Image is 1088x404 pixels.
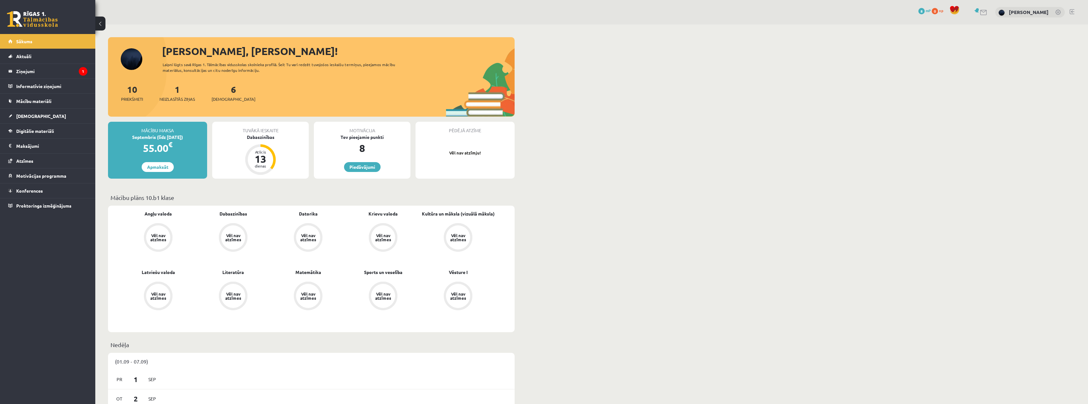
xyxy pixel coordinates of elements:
[121,223,196,253] a: Vēl nav atzīmes
[126,394,146,404] span: 2
[222,269,244,276] a: Literatūra
[108,122,207,134] div: Mācību maksa
[159,84,195,102] a: 1Neizlasītās ziņas
[16,79,87,93] legend: Informatīvie ziņojumi
[932,8,946,13] a: 0 xp
[111,340,512,349] p: Nedēļa
[145,374,159,384] span: Sep
[918,8,925,14] span: 8
[932,8,938,14] span: 0
[162,44,515,59] div: [PERSON_NAME], [PERSON_NAME]!
[251,154,270,164] div: 13
[126,374,146,385] span: 1
[212,96,255,102] span: [DEMOGRAPHIC_DATA]
[939,8,943,13] span: xp
[299,210,318,217] a: Datorika
[449,292,467,300] div: Vēl nav atzīmes
[918,8,931,13] a: 8 mP
[108,140,207,156] div: 55.00
[8,154,87,168] a: Atzīmes
[121,282,196,312] a: Vēl nav atzīmes
[8,34,87,49] a: Sākums
[121,96,143,102] span: Priekšmeti
[449,269,468,276] a: Vēsture I
[299,292,317,300] div: Vēl nav atzīmes
[16,53,31,59] span: Aktuāli
[149,233,167,242] div: Vēl nav atzīmes
[220,210,247,217] a: Dabaszinības
[8,198,87,213] a: Proktoringa izmēģinājums
[8,183,87,198] a: Konferences
[314,122,410,134] div: Motivācija
[998,10,1005,16] img: Nikolass Karpjuks
[145,394,159,404] span: Sep
[163,62,407,73] div: Laipni lūgts savā Rīgas 1. Tālmācības vidusskolas skolnieka profilā. Šeit Tu vari redzēt tuvojošo...
[251,150,270,154] div: Atlicis
[421,223,496,253] a: Vēl nav atzīmes
[8,49,87,64] a: Aktuāli
[224,292,242,300] div: Vēl nav atzīmes
[16,188,43,194] span: Konferences
[212,122,309,134] div: Tuvākā ieskaite
[212,134,309,140] div: Dabaszinības
[346,282,421,312] a: Vēl nav atzīmes
[212,134,309,176] a: Dabaszinības Atlicis 13 dienas
[145,210,172,217] a: Angļu valoda
[113,394,126,404] span: Ot
[368,210,398,217] a: Krievu valoda
[374,233,392,242] div: Vēl nav atzīmes
[295,269,321,276] a: Matemātika
[16,98,51,104] span: Mācību materiāli
[7,11,58,27] a: Rīgas 1. Tālmācības vidusskola
[299,233,317,242] div: Vēl nav atzīmes
[16,113,66,119] span: [DEMOGRAPHIC_DATA]
[926,8,931,13] span: mP
[449,233,467,242] div: Vēl nav atzīmes
[1009,9,1049,15] a: [PERSON_NAME]
[149,292,167,300] div: Vēl nav atzīmes
[419,150,511,156] p: Vēl nav atzīmju!
[224,233,242,242] div: Vēl nav atzīmes
[16,158,33,164] span: Atzīmes
[374,292,392,300] div: Vēl nav atzīmes
[416,122,515,134] div: Pēdējā atzīme
[168,140,172,149] span: €
[142,162,174,172] a: Apmaksāt
[79,67,87,76] i: 1
[142,269,175,276] a: Latviešu valoda
[196,223,271,253] a: Vēl nav atzīmes
[251,164,270,168] div: dienas
[364,269,402,276] a: Sports un veselība
[8,94,87,108] a: Mācību materiāli
[159,96,195,102] span: Neizlasītās ziņas
[108,353,515,370] div: (01.09 - 07.09)
[8,64,87,79] a: Ziņojumi1
[314,134,410,140] div: Tev pieejamie punkti
[271,282,346,312] a: Vēl nav atzīmes
[8,124,87,138] a: Digitālie materiāli
[16,128,54,134] span: Digitālie materiāli
[8,79,87,93] a: Informatīvie ziņojumi
[212,84,255,102] a: 6[DEMOGRAPHIC_DATA]
[16,203,71,209] span: Proktoringa izmēģinājums
[16,139,87,153] legend: Maksājumi
[422,210,495,217] a: Kultūra un māksla (vizuālā māksla)
[271,223,346,253] a: Vēl nav atzīmes
[121,84,143,102] a: 10Priekšmeti
[8,109,87,123] a: [DEMOGRAPHIC_DATA]
[196,282,271,312] a: Vēl nav atzīmes
[108,134,207,140] div: Septembris (līdz [DATE])
[8,139,87,153] a: Maksājumi
[314,140,410,156] div: 8
[16,64,87,79] legend: Ziņojumi
[111,193,512,202] p: Mācību plāns 10.b1 klase
[421,282,496,312] a: Vēl nav atzīmes
[344,162,381,172] a: Piedāvājumi
[113,374,126,384] span: Pr
[8,168,87,183] a: Motivācijas programma
[16,38,32,44] span: Sākums
[16,173,66,179] span: Motivācijas programma
[346,223,421,253] a: Vēl nav atzīmes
